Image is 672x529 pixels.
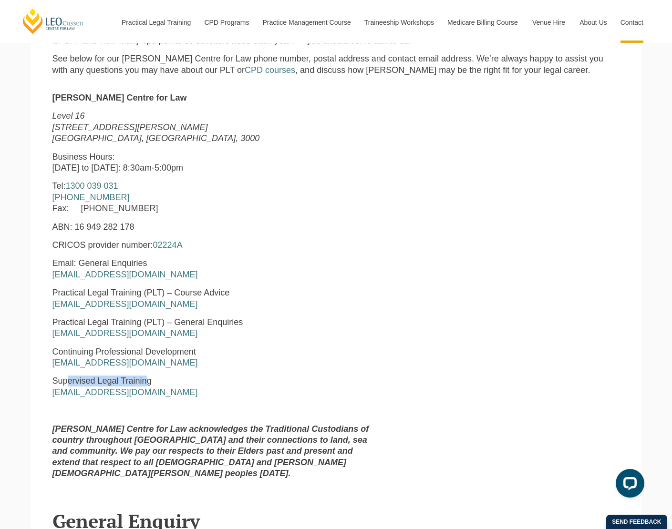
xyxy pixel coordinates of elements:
p: CRICOS provider number: [52,240,378,251]
p: ABN: 16 949 282 178 [52,222,378,233]
a: Venue Hire [525,2,572,43]
a: [EMAIL_ADDRESS][DOMAIN_NAME] [52,299,198,309]
em: [GEOGRAPHIC_DATA], [GEOGRAPHIC_DATA], 3000 [52,133,260,143]
a: About Us [572,2,613,43]
p: Continuing Professional Development [52,346,378,369]
a: [EMAIL_ADDRESS][DOMAIN_NAME] [52,270,198,279]
a: [EMAIL_ADDRESS][DOMAIN_NAME] [52,328,198,338]
a: PLT [59,36,74,45]
a: Traineeship Workshops [357,2,440,43]
em: [STREET_ADDRESS][PERSON_NAME] [52,122,208,132]
a: Contact [613,2,651,43]
a: Practice Management Course [256,2,357,43]
a: 02224A [153,240,183,250]
a: CPD Programs [197,2,255,43]
p: Tel: Fax: [PHONE_NUMBER] [52,181,378,214]
strong: [PERSON_NAME] Centre for Law acknowledges the Traditional Custodians of country throughout [GEOGR... [52,424,369,478]
a: [EMAIL_ADDRESS][DOMAIN_NAME] [52,387,198,397]
a: 1300 039 031 [66,181,118,191]
em: Level 16 [52,111,85,121]
p: Email: General Enquiries [52,258,378,280]
a: [PERSON_NAME] Centre for Law [21,8,85,35]
a: Medicare Billing Course [440,2,525,43]
a: [PHONE_NUMBER] [52,193,130,202]
span: Practical Legal Training (PLT) – General Enquiries [52,317,243,327]
a: CPD courses [245,65,295,75]
p: Supervised Legal Training [52,376,378,398]
strong: [PERSON_NAME] Centre for Law [52,93,187,102]
iframe: LiveChat chat widget [608,465,648,505]
p: Business Hours: [DATE] to [DATE]: 8:30am-5:00pm [52,152,378,174]
p: See below for our [PERSON_NAME] Centre for Law phone number, postal address and contact email add... [52,53,620,76]
p: Practical Legal Training (PLT) – Course Advice [52,287,378,310]
a: Practical Legal Training [114,2,197,43]
a: [EMAIL_ADDRESS][DOMAIN_NAME] [52,358,198,367]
